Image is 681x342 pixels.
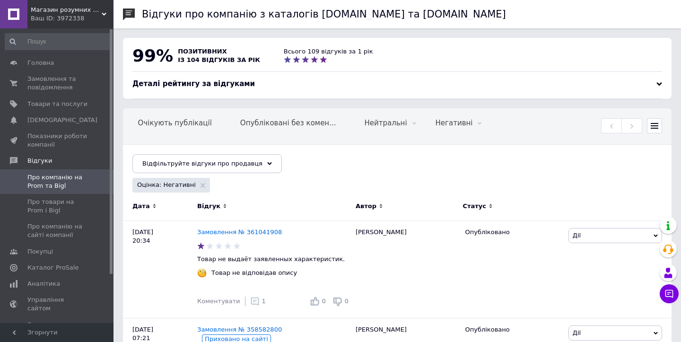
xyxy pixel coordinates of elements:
div: Всього 109 відгуків за 1 рік [284,47,373,56]
span: Про компанію на Prom та Bigl [27,173,87,190]
span: Покупці [27,247,53,256]
span: Товари та послуги [27,100,87,108]
div: Опубліковані без коментаря [231,109,355,145]
div: Деталі рейтингу за відгуками [132,79,662,89]
span: Автор [356,202,376,210]
h1: Відгуки про компанію з каталогів [DOMAIN_NAME] та [DOMAIN_NAME] [142,9,506,20]
span: Відгуки [27,157,52,165]
span: 0 [322,298,325,305]
span: Деталі рейтингу за відгуками [132,79,255,88]
a: Замовлення № 361041908 [197,228,282,236]
span: Дії [573,232,581,239]
div: Товар не відповідав опису [209,269,299,277]
span: Аналітика [27,280,60,288]
a: Замовлення № 358582800 [197,326,282,333]
span: Відфільтруйте відгуки про продавця [142,160,262,167]
div: 1 [250,297,266,306]
span: Головна [27,59,54,67]
button: Чат з покупцем [660,284,679,303]
div: Ваш ID: 3972338 [31,14,113,23]
div: Опубліковано [465,228,561,237]
span: позитивних [178,48,227,55]
span: [DEMOGRAPHIC_DATA] [27,116,97,124]
span: Гаманець компанії [27,321,87,338]
img: :face_with_monocle: [197,268,207,278]
span: Каталог ProSale [27,263,79,272]
span: Дії [573,329,581,336]
p: Товар не выдаёт заявленных характеристик. [197,255,351,263]
span: Замовлення та повідомлення [27,75,87,92]
input: Пошук [5,33,112,50]
span: Дата [132,202,150,210]
span: Очікують публікації [138,119,212,127]
div: Опубліковано [465,325,561,334]
span: 0 [345,298,349,305]
div: [PERSON_NAME] [351,221,461,318]
span: Коментувати [197,298,240,305]
span: Відгук [197,202,220,210]
span: Нейтральні [364,119,407,127]
span: Про компанію на сайті компанії [27,222,87,239]
span: із 104 відгуків за рік [178,56,260,63]
span: Магазин розумних девайсів Tuya Smart Life UA [31,6,102,14]
span: Про товари на Prom і Bigl [27,198,87,215]
span: 99% [132,46,173,65]
span: Управління сайтом [27,296,87,313]
span: Оцінка: Негативні [137,181,196,189]
span: Статус [463,202,486,210]
span: Показники роботи компанії [27,132,87,149]
div: [DATE] 20:34 [123,221,197,318]
div: Коментувати [197,297,240,306]
span: 1 [262,298,266,305]
span: Опубліковані без комен... [240,119,336,127]
span: Негативні [436,119,473,127]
